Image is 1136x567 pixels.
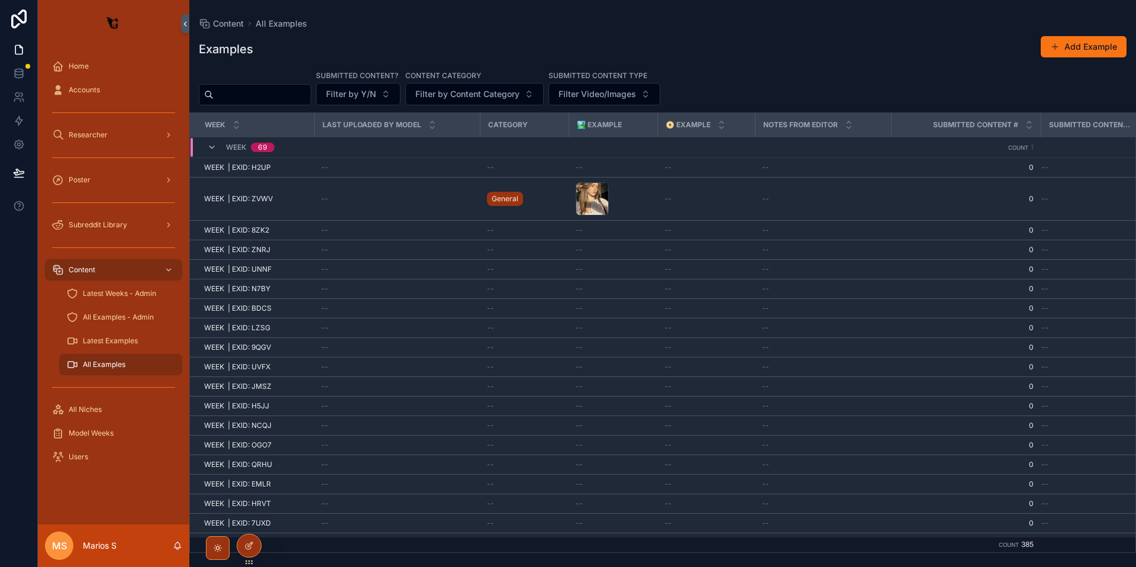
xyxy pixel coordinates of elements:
a: -- [762,163,884,172]
span: -- [664,479,672,489]
label: Submitted Content? [316,70,398,80]
a: -- [321,421,473,430]
a: -- [664,440,748,450]
span: -- [487,362,494,372]
span: -- [762,225,769,235]
span: Users [69,452,88,462]
span: -- [321,460,328,469]
a: -- [321,382,473,391]
a: All Examples - Admin [59,307,182,328]
span: -- [576,304,583,313]
span: -- [1041,343,1048,352]
span: WEEK | EXID: LZSG [204,323,270,333]
span: -- [664,401,672,411]
span: -- [321,304,328,313]
span: 0 [898,225,1034,235]
a: -- [576,460,650,469]
a: Latest Examples [59,330,182,352]
a: 0 [898,245,1034,254]
span: -- [487,460,494,469]
span: -- [576,225,583,235]
a: -- [321,440,473,450]
span: -- [576,479,583,489]
a: WEEK | EXID: N7BY [204,284,307,294]
span: 0 [898,382,1034,391]
a: -- [576,163,650,172]
img: App logo [104,14,123,33]
span: -- [664,304,672,313]
a: WEEK | EXID: HRVT [204,499,307,508]
span: 0 [898,163,1034,172]
label: Content Category [405,70,481,80]
a: Content [199,18,244,30]
a: -- [576,323,650,333]
a: General [487,189,561,208]
a: 0 [898,401,1034,411]
span: WEEK | EXID: NCQJ [204,421,272,430]
a: All Examples [59,354,182,375]
span: -- [1041,382,1048,391]
span: -- [762,460,769,469]
span: -- [576,245,583,254]
a: -- [664,421,748,430]
span: Filter by Y/N [326,88,376,100]
button: Select Button [316,83,401,105]
a: Content [45,259,182,281]
a: -- [487,265,561,274]
span: WEEK | EXID: N7BY [204,284,270,294]
a: Researcher [45,124,182,146]
button: Select Button [548,83,660,105]
a: WEEK | EXID: UVFX [204,362,307,372]
a: -- [576,265,650,274]
a: Add Example [1041,36,1127,57]
span: -- [664,362,672,372]
a: -- [664,265,748,274]
a: -- [576,284,650,294]
a: -- [487,440,561,450]
span: -- [664,460,672,469]
span: -- [1041,460,1048,469]
span: -- [321,401,328,411]
span: -- [321,163,328,172]
span: -- [487,245,494,254]
span: WEEK | EXID: 8ZK2 [204,225,269,235]
span: -- [664,382,672,391]
span: -- [487,284,494,294]
span: -- [487,323,494,333]
a: -- [321,245,473,254]
a: Accounts [45,79,182,101]
a: 0 [898,440,1034,450]
a: -- [762,284,884,294]
span: -- [576,284,583,294]
span: -- [664,245,672,254]
a: -- [664,194,748,204]
span: -- [664,323,672,333]
span: -- [762,194,769,204]
span: -- [576,421,583,430]
span: -- [487,304,494,313]
span: -- [1041,163,1048,172]
a: WEEK | EXID: UNNF [204,265,307,274]
a: WEEK | EXID: ZNRJ [204,245,307,254]
span: -- [321,225,328,235]
a: -- [487,421,561,430]
a: -- [321,304,473,313]
a: -- [487,479,561,489]
span: -- [487,265,494,274]
a: -- [664,343,748,352]
span: All Niches [69,405,102,414]
span: 0 [898,421,1034,430]
span: Filter by Content Category [415,88,519,100]
a: -- [762,245,884,254]
a: 0 [898,479,1034,489]
a: -- [762,304,884,313]
a: -- [321,194,473,204]
a: WEEK | EXID: OGO7 [204,440,307,450]
span: -- [576,460,583,469]
a: Home [45,56,182,77]
a: -- [576,440,650,450]
span: -- [664,194,672,204]
span: -- [321,284,328,294]
span: -- [762,401,769,411]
